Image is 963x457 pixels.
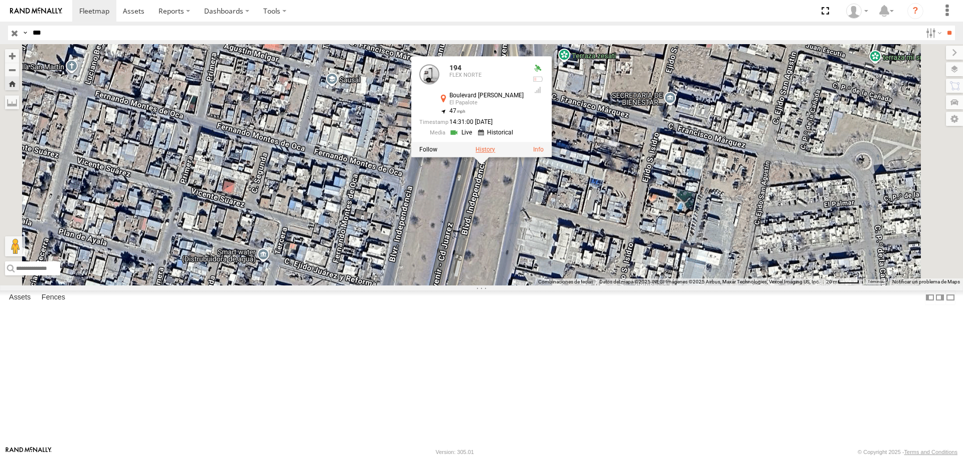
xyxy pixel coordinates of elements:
[475,146,495,154] label: View Asset History
[532,86,544,94] div: Last Event GSM Signal Strength
[907,3,923,19] i: ?
[449,100,524,106] div: El Papalote
[892,279,960,284] a: Notificar un problema de Maps
[925,290,935,305] label: Dock Summary Table to the Left
[599,279,820,284] span: Datos del mapa ©2025 INEGI Imágenes ©2025 Airbus, Maxar Technologies, Vexcel Imaging US, Inc.
[904,449,957,455] a: Terms and Conditions
[449,128,475,137] a: View Live Media Streams
[449,64,461,72] a: 194
[5,49,19,63] button: Zoom in
[532,65,544,73] div: Valid GPS Fix
[449,108,465,115] span: 47
[945,290,955,305] label: Hide Summary Table
[10,8,62,15] img: rand-logo.svg
[449,72,524,78] div: FLEX NORTE
[419,119,524,125] div: Date/time of location update
[935,290,945,305] label: Dock Summary Table to the Right
[946,112,963,126] label: Map Settings
[538,278,593,285] button: Combinaciones de teclas
[533,146,544,154] a: View Asset Details
[5,77,19,90] button: Zoom Home
[5,95,19,109] label: Measure
[449,93,524,99] div: Boulevard [PERSON_NAME]
[436,449,474,455] div: Version: 305.01
[826,279,838,284] span: 20 m
[843,4,872,19] div: carolina herrera
[858,449,957,455] div: © Copyright 2025 -
[5,236,25,256] button: Arrastra al hombrecito al mapa para abrir Street View
[419,146,437,154] label: Realtime tracking of Asset
[478,128,516,137] a: View Historical Media Streams
[823,278,862,285] button: Escala del mapa: 20 m por 39 píxeles
[419,65,439,85] a: View Asset Details
[6,447,52,457] a: Visit our Website
[21,26,29,40] label: Search Query
[922,26,943,40] label: Search Filter Options
[5,63,19,77] button: Zoom out
[37,291,70,305] label: Fences
[4,291,36,305] label: Assets
[532,76,544,84] div: No voltage information received from this device.
[868,279,884,283] a: Términos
